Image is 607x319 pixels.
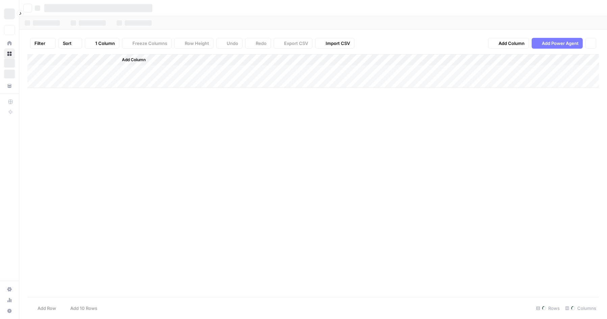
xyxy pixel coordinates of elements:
button: Import CSV [315,38,354,49]
button: Row Height [174,38,213,49]
button: Redo [245,38,271,49]
button: Add Column [488,38,529,49]
button: Sort [58,38,82,49]
a: Browse [4,48,15,59]
span: Export CSV [284,40,308,47]
span: Add Column [122,57,146,63]
span: Import CSV [326,40,350,47]
button: Add Row [27,303,60,314]
span: 1 Column [95,40,115,47]
button: Add 10 Rows [60,303,101,314]
button: Help + Support [4,305,15,316]
div: Rows [533,303,562,314]
span: Sort [63,40,72,47]
span: Filter [34,40,45,47]
button: Undo [216,38,243,49]
button: Add Column [113,55,148,64]
span: Undo [227,40,238,47]
span: Add Column [499,40,525,47]
a: Your Data [4,80,15,91]
span: Freeze Columns [132,40,167,47]
span: Row Height [185,40,209,47]
div: Columns [562,303,599,314]
button: Freeze Columns [122,38,172,49]
button: 1 Column [85,38,119,49]
a: Usage [4,295,15,305]
button: Add Power Agent [532,38,583,49]
a: Settings [4,284,15,295]
span: Add Power Agent [542,40,579,47]
button: Filter [30,38,56,49]
button: Export CSV [274,38,312,49]
span: Add Row [37,305,56,312]
span: Redo [256,40,267,47]
span: Add 10 Rows [70,305,97,312]
a: Home [4,38,15,49]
